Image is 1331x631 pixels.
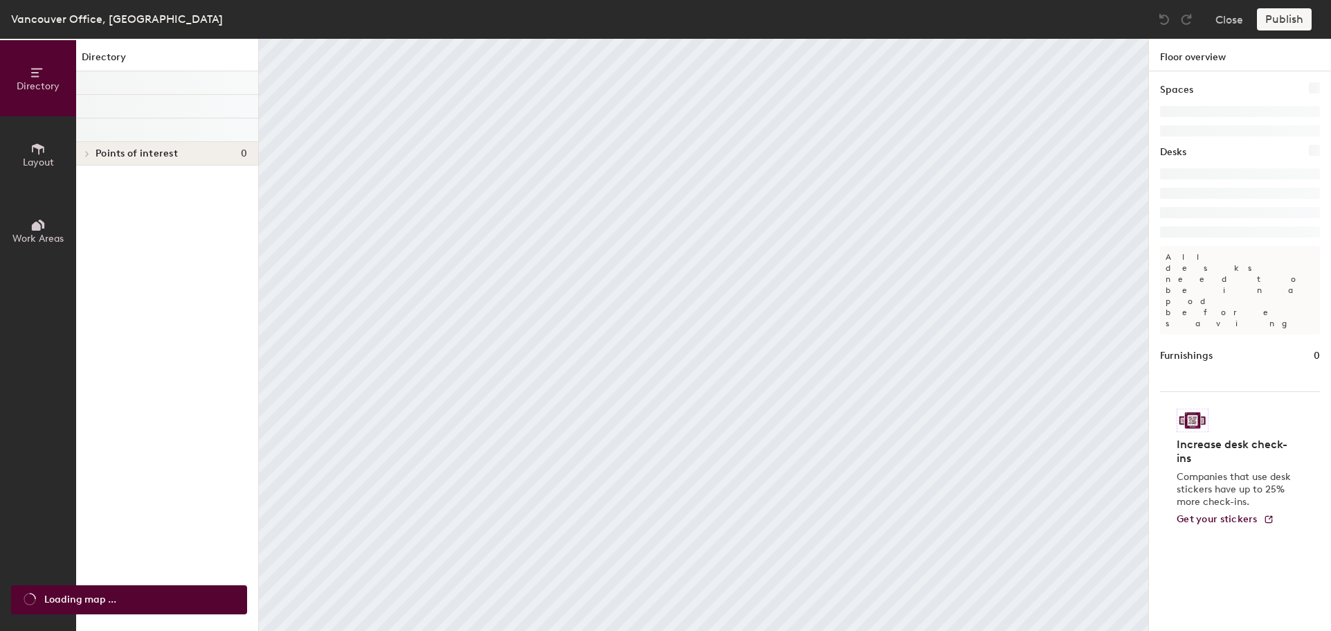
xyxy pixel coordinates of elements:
h1: 0 [1314,348,1320,364]
button: Close [1215,8,1243,30]
h4: Increase desk check-ins [1177,438,1295,465]
span: Directory [17,80,60,92]
span: 0 [241,148,247,159]
h1: Furnishings [1160,348,1213,364]
h1: Floor overview [1149,39,1331,71]
span: Loading map ... [44,592,116,607]
span: Layout [23,157,54,168]
div: Vancouver Office, [GEOGRAPHIC_DATA] [11,10,223,28]
p: Companies that use desk stickers have up to 25% more check-ins. [1177,471,1295,508]
img: Redo [1179,12,1193,26]
img: Sticker logo [1177,409,1208,432]
h1: Directory [76,50,258,71]
span: Points of interest [96,148,178,159]
h1: Desks [1160,145,1186,160]
span: Get your stickers [1177,513,1258,525]
span: Work Areas [12,233,64,245]
canvas: Map [259,39,1148,631]
h1: Spaces [1160,82,1193,98]
img: Undo [1157,12,1171,26]
a: Get your stickers [1177,514,1274,526]
p: All desks need to be in a pod before saving [1160,246,1320,335]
